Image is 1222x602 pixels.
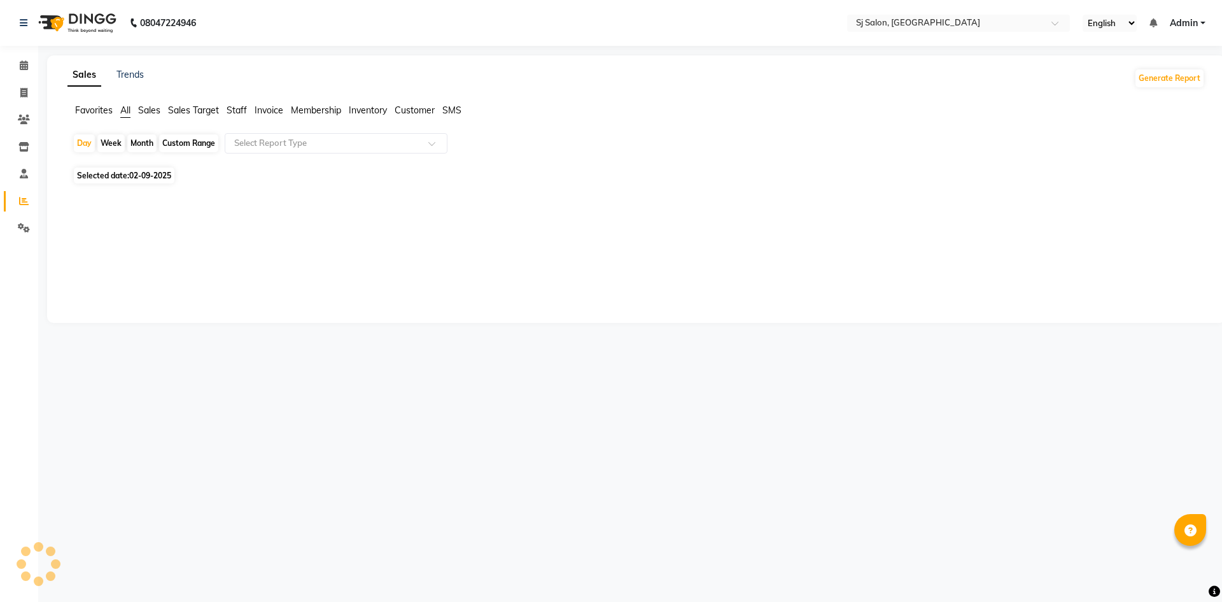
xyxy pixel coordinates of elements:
span: Admin [1170,17,1198,30]
span: Customer [395,104,435,116]
a: Trends [116,69,144,80]
a: Sales [67,64,101,87]
span: Membership [291,104,341,116]
div: Custom Range [159,134,218,152]
span: Staff [227,104,247,116]
span: SMS [442,104,461,116]
span: 02-09-2025 [129,171,171,180]
span: Inventory [349,104,387,116]
span: All [120,104,130,116]
img: logo [32,5,120,41]
span: Favorites [75,104,113,116]
span: Selected date: [74,168,174,183]
b: 08047224946 [140,5,196,41]
span: Invoice [255,104,283,116]
div: Month [127,134,157,152]
span: Sales Target [168,104,219,116]
div: Week [97,134,125,152]
div: Day [74,134,95,152]
button: Generate Report [1135,69,1204,87]
span: Sales [138,104,160,116]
